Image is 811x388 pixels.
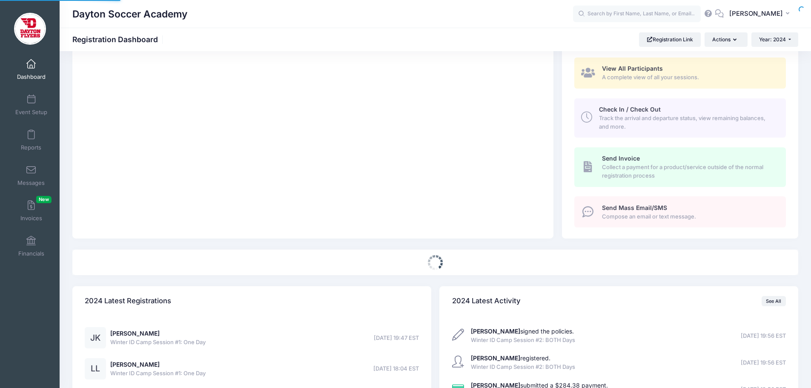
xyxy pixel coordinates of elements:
button: Actions [705,32,747,47]
a: InvoicesNew [11,196,52,226]
a: Dashboard [11,55,52,84]
span: Event Setup [15,109,47,116]
span: Invoices [20,215,42,222]
span: Track the arrival and departure status, view remaining balances, and more. [599,114,776,131]
a: [PERSON_NAME] [110,361,160,368]
a: Send Mass Email/SMS Compose an email or text message. [574,196,786,227]
span: [DATE] 19:56 EST [741,359,786,367]
a: Reports [11,125,52,155]
a: Send Invoice Collect a payment for a product/service outside of the normal registration process [574,147,786,187]
a: Registration Link [639,32,701,47]
button: Year: 2024 [751,32,798,47]
span: Check In / Check Out [599,106,661,113]
span: Dashboard [17,73,46,80]
h1: Registration Dashboard [72,35,165,44]
a: Messages [11,161,52,190]
img: Dayton Soccer Academy [14,13,46,45]
span: Financials [18,250,44,257]
strong: [PERSON_NAME] [471,354,520,362]
a: [PERSON_NAME]registered. [471,354,550,362]
span: [DATE] 18:04 EST [373,365,419,373]
span: Year: 2024 [759,36,786,43]
span: Messages [17,179,45,187]
span: [PERSON_NAME] [729,9,783,18]
a: View All Participants A complete view of all your sessions. [574,57,786,89]
a: Event Setup [11,90,52,120]
span: [DATE] 19:47 EST [374,334,419,342]
span: Winter ID Camp Session #1: One Day [110,369,206,378]
span: Compose an email or text message. [602,213,776,221]
a: LL [85,365,106,373]
span: Reports [21,144,41,151]
span: Winter ID Camp Session #2: BOTH Days [471,336,575,345]
h4: 2024 Latest Activity [452,289,521,313]
a: [PERSON_NAME] [110,330,160,337]
span: Winter ID Camp Session #1: One Day [110,338,206,347]
button: [PERSON_NAME] [724,4,798,24]
a: Check In / Check Out Track the arrival and departure status, view remaining balances, and more. [574,98,786,138]
span: Send Mass Email/SMS [602,204,667,211]
div: JK [85,327,106,348]
span: [DATE] 19:56 EST [741,332,786,340]
span: View All Participants [602,65,663,72]
span: Collect a payment for a product/service outside of the normal registration process [602,163,776,180]
input: Search by First Name, Last Name, or Email... [573,6,701,23]
strong: [PERSON_NAME] [471,328,520,335]
h1: Dayton Soccer Academy [72,4,187,24]
a: [PERSON_NAME]signed the policies. [471,328,574,335]
span: Winter ID Camp Session #2: BOTH Days [471,363,575,371]
a: See All [762,296,786,306]
div: LL [85,358,106,379]
h4: 2024 Latest Registrations [85,289,171,313]
a: Financials [11,231,52,261]
span: Send Invoice [602,155,640,162]
span: New [36,196,52,203]
span: A complete view of all your sessions. [602,73,776,82]
a: JK [85,335,106,342]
